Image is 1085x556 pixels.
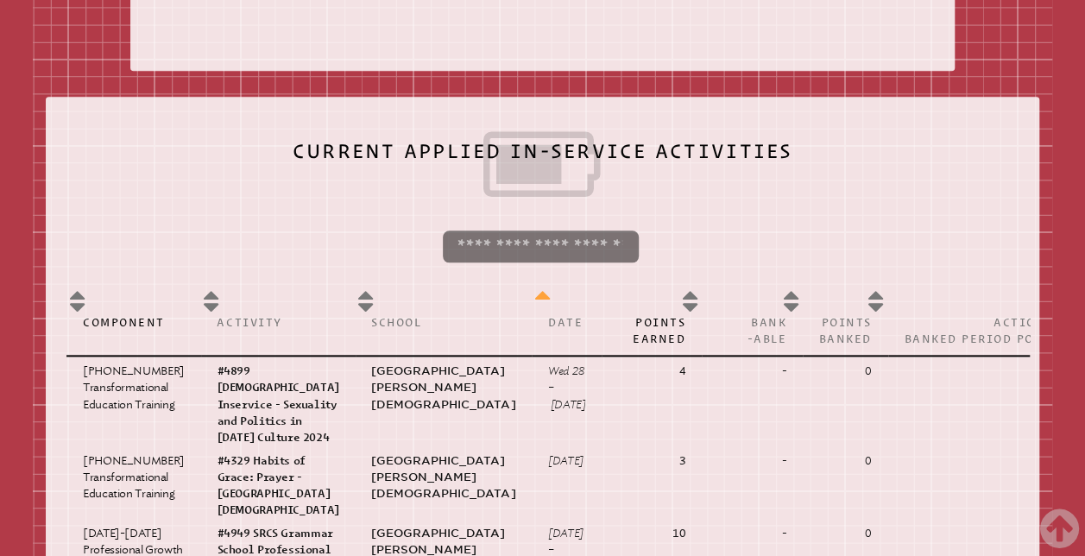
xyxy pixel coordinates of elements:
strong: 4 [679,364,686,377]
strong: 3 [679,454,686,467]
p: [GEOGRAPHIC_DATA][PERSON_NAME][DEMOGRAPHIC_DATA] [371,363,515,413]
p: Date [548,315,585,332]
p: [PHONE_NUMBER] Transformational Education Training [83,363,185,413]
p: - [718,363,786,379]
p: - [718,525,786,541]
p: [PHONE_NUMBER] Transformational Education Training [83,452,185,502]
p: Wed 28 – [DATE] [548,363,585,413]
p: Activity [217,315,338,332]
p: Points Banked [819,315,872,348]
p: 0 [819,363,872,379]
p: 0 [819,452,872,469]
p: Bank -able [718,315,786,348]
p: Points Earned [618,315,685,348]
p: - [718,452,786,469]
p: #4899 [DEMOGRAPHIC_DATA] Inservice - Sexuality and Politics in [DATE] Culture 2024 [217,363,338,445]
p: School [371,315,515,332]
p: Actions & Banked Period Points [904,315,1066,348]
p: [GEOGRAPHIC_DATA][PERSON_NAME][DEMOGRAPHIC_DATA] [371,452,515,502]
p: #4329 Habits of Grace: Prayer - [GEOGRAPHIC_DATA][DEMOGRAPHIC_DATA] [217,452,338,519]
h2: Current Applied In-Service Activities [68,130,1017,211]
p: Component [83,315,185,332]
strong: 10 [672,527,685,540]
p: 0 [819,525,872,541]
p: [DATE] [548,452,585,469]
